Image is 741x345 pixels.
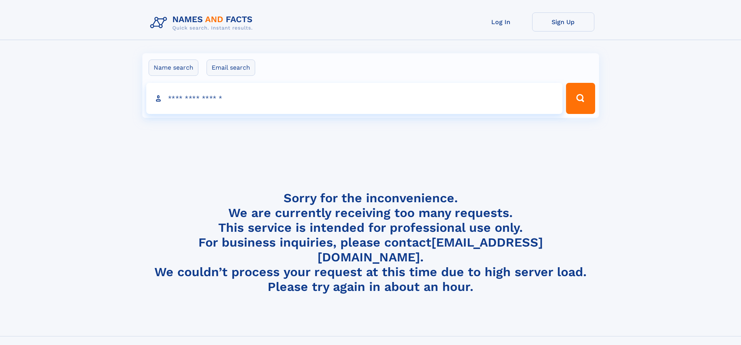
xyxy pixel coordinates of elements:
[146,83,563,114] input: search input
[532,12,594,32] a: Sign Up
[470,12,532,32] a: Log In
[149,60,198,76] label: Name search
[147,12,259,33] img: Logo Names and Facts
[207,60,255,76] label: Email search
[147,191,594,294] h4: Sorry for the inconvenience. We are currently receiving too many requests. This service is intend...
[566,83,595,114] button: Search Button
[317,235,543,264] a: [EMAIL_ADDRESS][DOMAIN_NAME]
